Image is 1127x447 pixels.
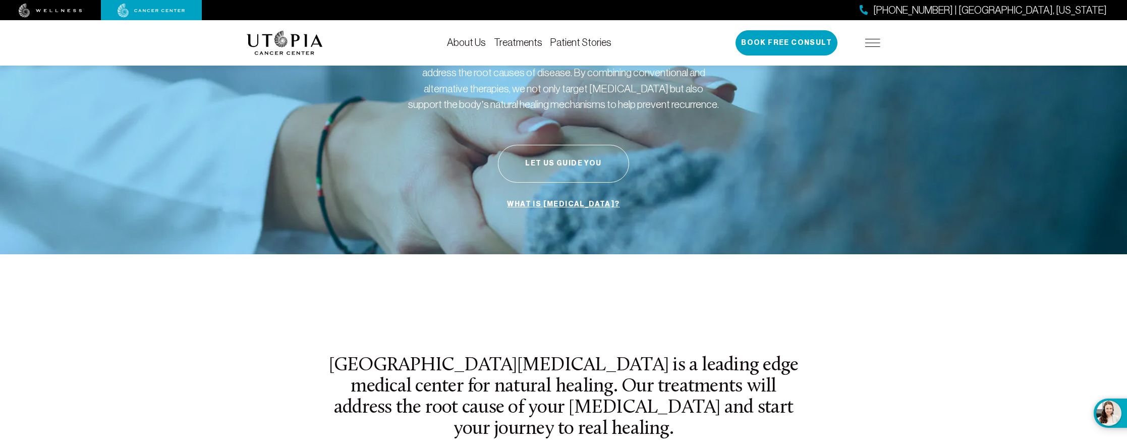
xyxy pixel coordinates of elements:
a: [PHONE_NUMBER] | [GEOGRAPHIC_DATA], [US_STATE] [860,3,1107,18]
button: Let Us Guide You [498,145,629,183]
a: Treatments [494,37,542,48]
img: logo [247,31,323,55]
a: Patient Stories [550,37,611,48]
img: wellness [19,4,82,18]
img: icon-hamburger [865,39,880,47]
button: Book Free Consult [736,30,837,55]
h2: [GEOGRAPHIC_DATA][MEDICAL_DATA] is a leading edge medical center for natural healing. Our treatme... [327,355,800,440]
a: What is [MEDICAL_DATA]? [504,195,622,214]
a: About Us [447,37,486,48]
p: At [GEOGRAPHIC_DATA][MEDICAL_DATA], we take a holistic approach to [MEDICAL_DATA] treatment, inte... [407,33,720,113]
img: cancer center [118,4,185,18]
span: [PHONE_NUMBER] | [GEOGRAPHIC_DATA], [US_STATE] [873,3,1107,18]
